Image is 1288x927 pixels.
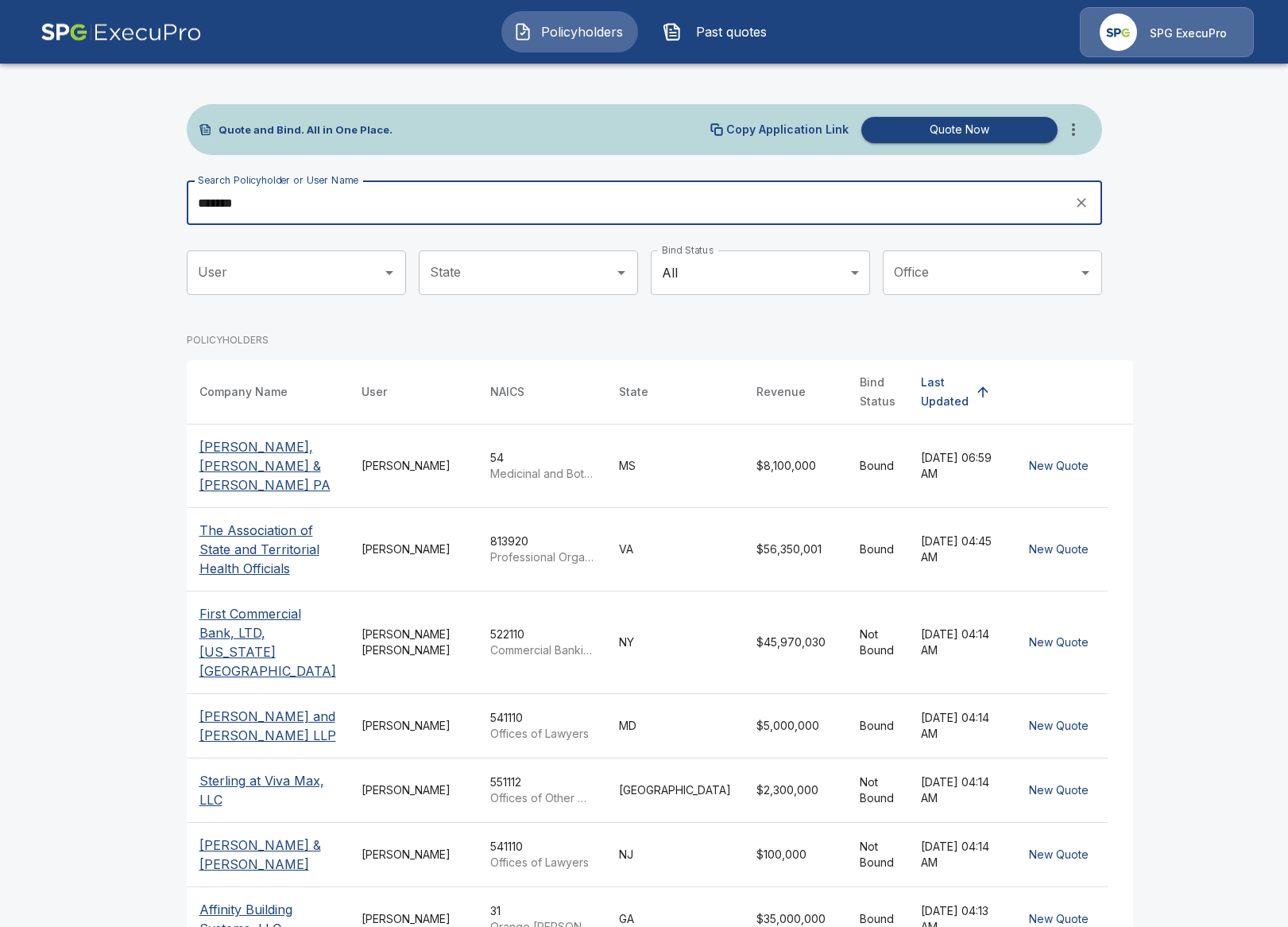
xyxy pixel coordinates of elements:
img: AA Logo [41,7,202,57]
td: MD [606,694,744,758]
div: 522110 [490,626,594,658]
td: Not Bound [847,758,908,823]
p: Sterling at Viva Max, LLC [199,771,336,809]
td: NJ [606,823,744,887]
div: 813920 [490,533,594,565]
td: [DATE] 04:14 AM [908,694,1010,758]
td: $5,000,000 [744,694,847,758]
td: Bound [847,425,908,508]
p: Commercial Banking [490,642,594,658]
p: Offices of Other Holding Companies [490,790,594,806]
div: Company Name [199,382,288,401]
p: Offices of Lawyers [490,855,594,871]
span: Policyholders [539,22,626,41]
label: Bind Status [662,243,714,257]
div: Last Updated [921,373,969,411]
td: Bound [847,508,908,591]
td: [GEOGRAPHIC_DATA] [606,758,744,823]
img: Agency Icon [1100,14,1137,51]
p: Offices of Lawyers [490,726,594,742]
p: First Commercial Bank, LTD, [US_STATE][GEOGRAPHIC_DATA] [199,604,336,681]
button: clear search [1069,191,1093,215]
td: NY [606,591,744,694]
p: Copy Application Link [726,124,849,135]
button: Open [610,262,632,284]
button: New Quote [1023,452,1095,481]
td: [DATE] 04:14 AM [908,758,1010,823]
button: Open [378,262,400,284]
td: [DATE] 04:14 AM [908,591,1010,694]
p: The Association of State and Territorial Health Officials [199,521,336,578]
a: Agency IconSPG ExecuPro [1080,7,1254,57]
label: Search Policyholder or User Name [198,173,358,187]
td: [DATE] 04:45 AM [908,508,1010,591]
td: [DATE] 06:59 AM [908,425,1010,508]
td: $8,100,000 [744,425,847,508]
div: 541110 [490,710,594,742]
a: Quote Now [855,117,1058,143]
button: Open [1074,262,1097,284]
button: New Quote [1023,535,1095,564]
button: New Quote [1023,840,1095,870]
button: Quote Now [861,117,1058,143]
button: New Quote [1023,628,1095,657]
td: Not Bound [847,591,908,694]
div: [PERSON_NAME] [362,718,465,734]
td: Not Bound [847,823,908,887]
div: [PERSON_NAME] [PERSON_NAME] [362,626,465,658]
div: State [619,382,648,401]
button: Past quotes IconPast quotes [651,11,787,52]
td: MS [606,425,744,508]
div: [PERSON_NAME] [362,911,465,927]
div: [PERSON_NAME] [362,458,465,474]
p: Medicinal and Botanical Manufacturing [490,466,594,482]
img: Past quotes Icon [663,22,682,41]
button: New Quote [1023,776,1095,805]
p: [PERSON_NAME] and [PERSON_NAME] LLP [199,707,336,745]
div: 541110 [490,839,594,871]
button: more [1058,114,1089,145]
p: Professional Organizations [490,549,594,565]
button: New Quote [1023,712,1095,741]
div: Revenue [756,382,806,401]
td: [DATE] 04:14 AM [908,823,1010,887]
div: User [362,382,387,401]
div: [PERSON_NAME] [362,782,465,798]
div: [PERSON_NAME] [362,541,465,557]
img: Policyholders Icon [513,22,532,41]
span: Past quotes [688,22,776,41]
div: NAICS [490,382,524,401]
p: Quote and Bind. All in One Place. [219,125,393,135]
td: VA [606,508,744,591]
td: Bound [847,694,908,758]
div: 54 [490,450,594,482]
p: SPG ExecuPro [1150,25,1227,41]
th: Bind Status [847,360,908,425]
div: All [651,250,870,295]
p: POLICYHOLDERS [187,333,269,347]
div: 551112 [490,774,594,806]
p: [PERSON_NAME] & [PERSON_NAME] [199,836,336,874]
td: $100,000 [744,823,847,887]
p: [PERSON_NAME], [PERSON_NAME] & [PERSON_NAME] PA [199,437,336,495]
td: $45,970,030 [744,591,847,694]
td: $2,300,000 [744,758,847,823]
button: Policyholders IconPolicyholders [501,11,638,52]
div: [PERSON_NAME] [362,847,465,863]
td: $56,350,001 [744,508,847,591]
